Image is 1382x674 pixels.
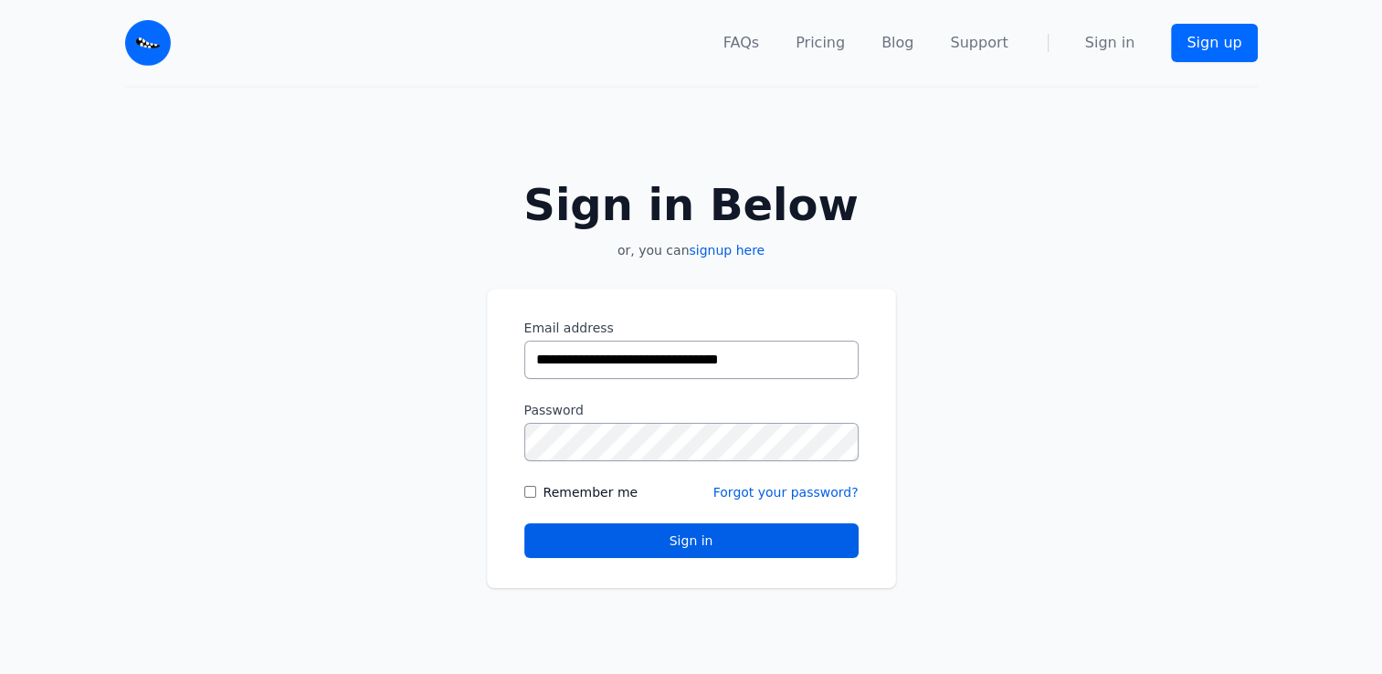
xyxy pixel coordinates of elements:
[950,32,1007,54] a: Support
[487,241,896,259] p: or, you can
[881,32,913,54] a: Blog
[723,32,759,54] a: FAQs
[524,319,859,337] label: Email address
[487,183,896,226] h2: Sign in Below
[1085,32,1135,54] a: Sign in
[713,485,859,500] a: Forgot your password?
[543,483,638,501] label: Remember me
[524,401,859,419] label: Password
[125,20,171,66] img: Email Monster
[524,523,859,558] button: Sign in
[689,243,765,258] a: signup here
[796,32,845,54] a: Pricing
[1171,24,1257,62] a: Sign up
